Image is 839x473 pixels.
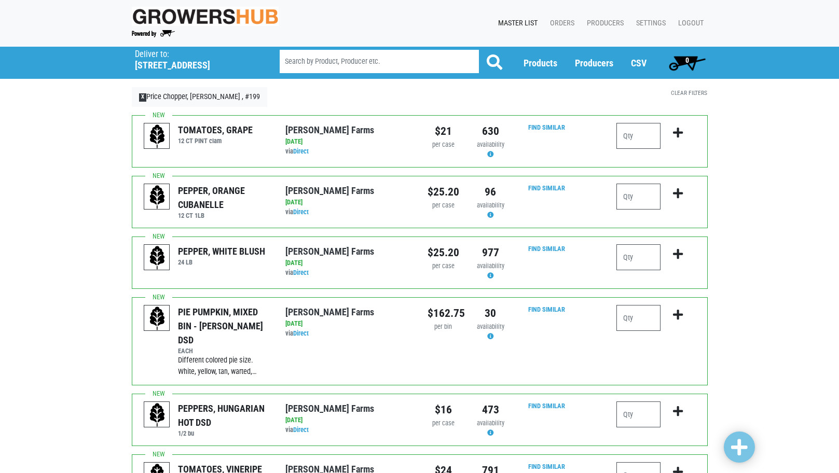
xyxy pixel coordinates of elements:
[428,401,459,418] div: $16
[285,319,411,329] div: [DATE]
[490,13,542,33] a: Master List
[528,184,565,192] a: Find Similar
[477,201,504,209] span: availability
[528,245,565,253] a: Find Similar
[428,419,459,428] div: per case
[280,50,479,73] input: Search by Product, Producer etc.
[132,30,175,37] img: Powered by Big Wheelbarrow
[293,208,309,216] a: Direct
[542,13,579,33] a: Orders
[477,419,504,427] span: availability
[477,323,504,330] span: availability
[285,147,411,157] div: via
[616,244,661,270] input: Qty
[477,262,504,270] span: availability
[475,305,506,322] div: 30
[285,246,374,257] a: [PERSON_NAME] Farms
[178,184,270,212] div: PEPPER, ORANGE CUBANELLE
[616,305,661,331] input: Qty
[293,269,309,276] a: Direct
[293,329,309,337] a: Direct
[285,198,411,207] div: [DATE]
[285,185,374,196] a: [PERSON_NAME] Farms
[285,307,374,317] a: [PERSON_NAME] Farms
[524,58,557,68] a: Products
[178,305,270,347] div: PIE PUMPKIN, MIXED BIN - [PERSON_NAME] DSD
[132,87,268,107] a: XPrice Chopper, [PERSON_NAME] , #199
[293,426,309,434] a: Direct
[178,244,265,258] div: PEPPER, WHITE BLUSH
[528,305,565,313] a: Find Similar
[178,355,270,377] div: Different colored pie size. White, yellow, tan, warted,
[144,245,170,271] img: placeholder-variety-43d6402dacf2d531de610a020419775a.svg
[285,268,411,278] div: via
[144,402,170,428] img: placeholder-variety-43d6402dacf2d531de610a020419775a.svg
[664,52,710,73] a: 0
[178,137,253,145] h6: 12 CT PINT clam
[285,403,374,414] a: [PERSON_NAME] Farms
[135,49,253,60] p: Deliver to:
[428,244,459,261] div: $25.20
[132,7,279,26] img: original-fc7597fdc6adbb9d0e2ae620e786d1a2.jpg
[428,123,459,140] div: $21
[428,261,459,271] div: per case
[575,58,613,68] a: Producers
[475,184,506,200] div: 96
[144,184,170,210] img: placeholder-variety-43d6402dacf2d531de610a020419775a.svg
[631,58,647,68] a: CSV
[178,401,270,429] div: PEPPERS, HUNGARIAN HOT DSD
[178,429,270,437] h6: 1/2 bu
[428,305,459,322] div: $162.75
[670,13,708,33] a: Logout
[285,124,374,135] a: [PERSON_NAME] Farms
[178,123,253,137] div: TOMATOES, GRAPE
[528,402,565,410] a: Find Similar
[475,244,506,261] div: 977
[628,13,670,33] a: Settings
[178,258,265,266] h6: 24 LB
[135,47,261,71] span: Price Chopper, Cicero , #199 (5701 Cir Dr E, Cicero, NY 13039, USA)
[178,347,270,355] h6: EACH
[428,322,459,332] div: per bin
[428,184,459,200] div: $25.20
[144,123,170,149] img: placeholder-variety-43d6402dacf2d531de610a020419775a.svg
[285,329,411,339] div: via
[477,141,504,148] span: availability
[616,401,661,427] input: Qty
[616,123,661,149] input: Qty
[671,89,707,96] a: Clear Filters
[285,258,411,268] div: [DATE]
[285,207,411,217] div: via
[252,367,257,376] span: …
[428,140,459,150] div: per case
[685,56,689,64] span: 0
[135,60,253,71] h5: [STREET_ADDRESS]
[293,147,309,155] a: Direct
[579,13,628,33] a: Producers
[285,415,411,425] div: [DATE]
[144,305,170,331] img: placeholder-variety-43d6402dacf2d531de610a020419775a.svg
[139,93,147,102] span: X
[285,137,411,147] div: [DATE]
[528,123,565,131] a: Find Similar
[475,123,506,140] div: 630
[178,212,270,219] h6: 12 CT 1LB
[285,425,411,435] div: via
[428,201,459,211] div: per case
[616,184,661,210] input: Qty
[475,401,506,418] div: 473
[528,463,565,470] a: Find Similar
